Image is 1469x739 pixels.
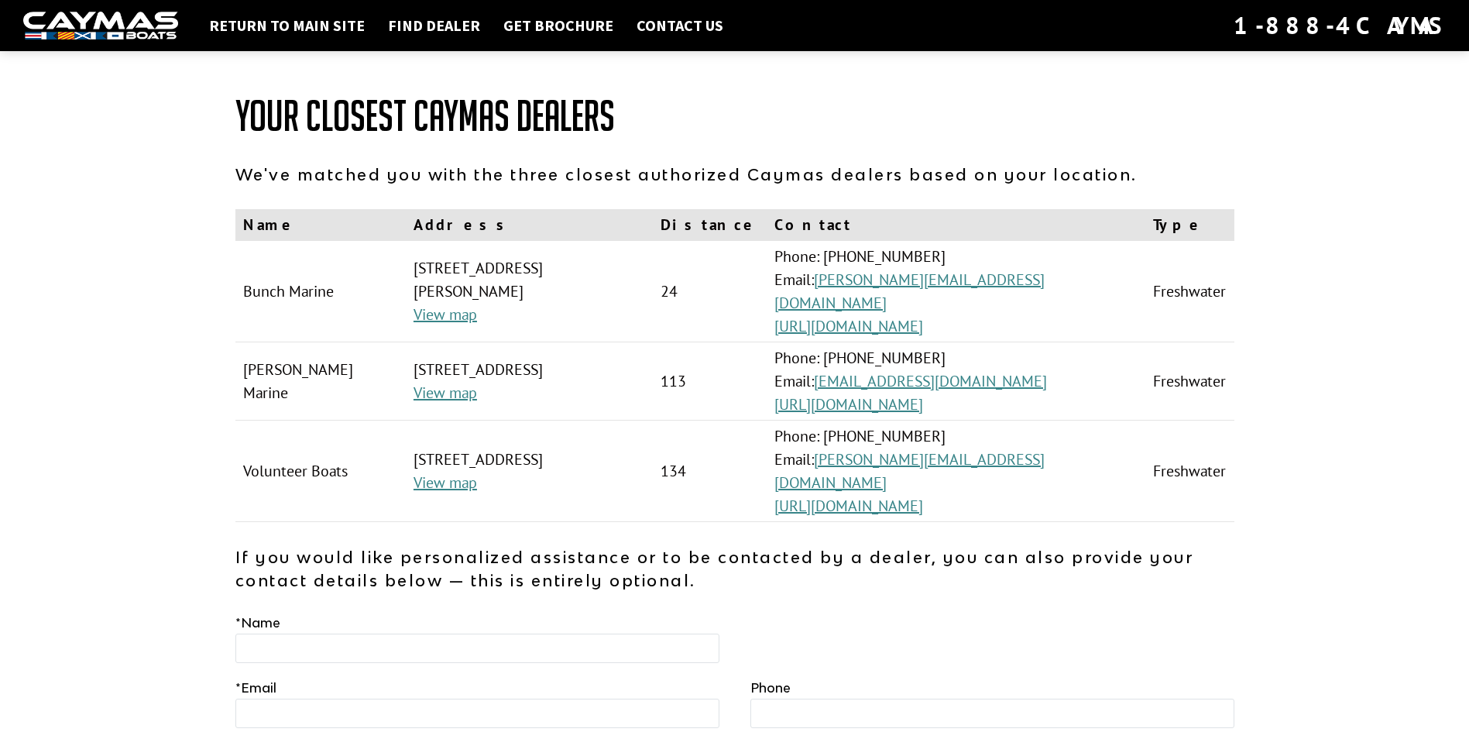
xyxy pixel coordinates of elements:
[235,93,1234,139] h1: Your Closest Caymas Dealers
[629,15,731,36] a: Contact Us
[774,449,1045,493] a: [PERSON_NAME][EMAIL_ADDRESS][DOMAIN_NAME]
[23,12,178,40] img: white-logo-c9c8dbefe5ff5ceceb0f0178aa75bf4bb51f6bca0971e226c86eb53dfe498488.png
[774,270,1045,313] a: [PERSON_NAME][EMAIL_ADDRESS][DOMAIN_NAME]
[750,679,791,697] label: Phone
[380,15,488,36] a: Find Dealer
[406,342,653,421] td: [STREET_ADDRESS]
[235,421,406,522] td: Volunteer Boats
[1145,209,1234,241] th: Type
[774,316,923,336] a: [URL][DOMAIN_NAME]
[235,545,1234,592] p: If you would like personalized assistance or to be contacted by a dealer, you can also provide yo...
[1145,241,1234,342] td: Freshwater
[201,15,372,36] a: Return to main site
[414,473,477,493] a: View map
[235,209,406,241] th: Name
[406,421,653,522] td: [STREET_ADDRESS]
[767,241,1146,342] td: Phone: [PHONE_NUMBER] Email:
[767,342,1146,421] td: Phone: [PHONE_NUMBER] Email:
[767,421,1146,522] td: Phone: [PHONE_NUMBER] Email:
[1234,9,1446,43] div: 1-888-4CAYMAS
[814,371,1047,391] a: [EMAIL_ADDRESS][DOMAIN_NAME]
[235,342,406,421] td: [PERSON_NAME] Marine
[774,496,923,516] a: [URL][DOMAIN_NAME]
[235,614,280,632] label: Name
[235,163,1234,186] p: We've matched you with the three closest authorized Caymas dealers based on your location.
[653,421,767,522] td: 134
[496,15,621,36] a: Get Brochure
[235,241,406,342] td: Bunch Marine
[1145,421,1234,522] td: Freshwater
[406,241,653,342] td: [STREET_ADDRESS][PERSON_NAME]
[235,679,276,697] label: Email
[653,241,767,342] td: 24
[406,209,653,241] th: Address
[653,209,767,241] th: Distance
[767,209,1146,241] th: Contact
[774,394,923,414] a: [URL][DOMAIN_NAME]
[1145,342,1234,421] td: Freshwater
[653,342,767,421] td: 113
[414,304,477,325] a: View map
[414,383,477,403] a: View map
